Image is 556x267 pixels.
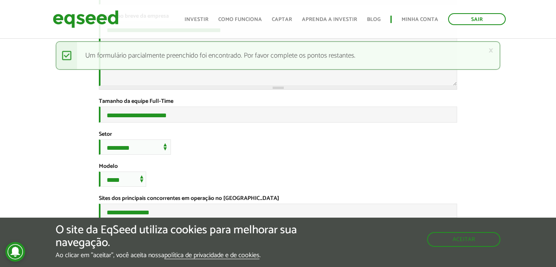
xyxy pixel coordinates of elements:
a: × [488,46,493,55]
a: Blog [367,17,381,22]
a: Aprenda a investir [302,17,357,22]
a: Captar [272,17,292,22]
label: Setor [99,132,112,137]
label: Sites dos principais concorrentes em operação no [GEOGRAPHIC_DATA] [99,196,279,202]
a: Investir [185,17,208,22]
a: Minha conta [402,17,438,22]
a: Como funciona [218,17,262,22]
a: política de privacidade e de cookies [164,252,259,259]
a: Sair [448,13,506,25]
div: Um formulário parcialmente preenchido foi encontrado. Por favor complete os pontos restantes. [56,41,500,70]
p: Ao clicar em "aceitar", você aceita nossa . [56,251,322,259]
button: Aceitar [427,232,500,247]
label: Tamanho da equipe Full-Time [99,99,173,104]
img: EqSeed [53,8,119,30]
label: Modelo [99,164,118,169]
h5: O site da EqSeed utiliza cookies para melhorar sua navegação. [56,224,322,249]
